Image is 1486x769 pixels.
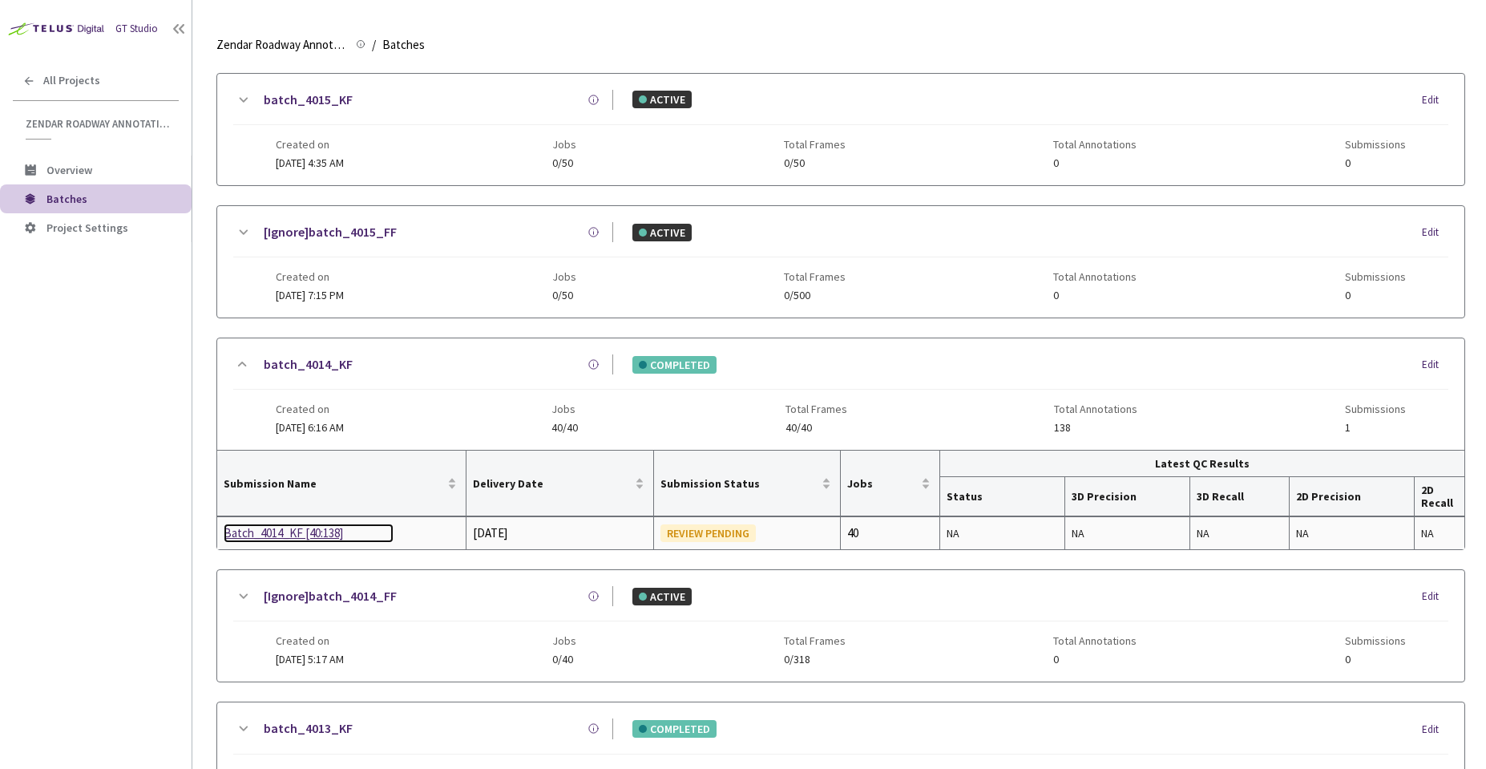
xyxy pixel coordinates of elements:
span: Total Frames [785,403,847,415]
span: Total Frames [784,634,846,647]
div: COMPLETED [632,720,717,738]
span: 138 [1054,422,1137,434]
span: Submissions [1345,138,1406,151]
span: 0/50 [784,157,846,169]
span: 0 [1345,157,1406,169]
span: Overview [46,163,92,177]
th: 2D Recall [1415,477,1464,516]
span: Delivery Date [473,477,631,490]
div: Edit [1422,92,1448,108]
th: Delivery Date [466,451,653,516]
th: Latest QC Results [940,451,1464,477]
a: [Ignore]batch_4014_FF [264,586,397,606]
th: Submission Status [654,451,841,516]
span: 0 [1053,157,1137,169]
span: Batches [46,192,87,206]
div: REVIEW PENDING [660,524,756,542]
div: NA [947,524,1058,542]
span: Created on [276,403,344,415]
div: batch_4015_KFACTIVEEditCreated on[DATE] 4:35 AMJobs0/50Total Frames0/50Total Annotations0Submissi... [217,74,1464,185]
span: Jobs [552,634,576,647]
a: [Ignore]batch_4015_FF [264,222,397,242]
div: [Ignore]batch_4015_FFACTIVEEditCreated on[DATE] 7:15 PMJobs0/50Total Frames0/500Total Annotations... [217,206,1464,318]
div: batch_4014_KFCOMPLETEDEditCreated on[DATE] 6:16 AMJobs40/40Total Frames40/40Total Annotations138S... [217,338,1464,450]
span: All Projects [43,74,100,87]
span: Total Annotations [1053,270,1137,283]
div: ACTIVE [632,224,692,241]
span: 0 [1053,654,1137,666]
div: [Ignore]batch_4014_FFACTIVEEditCreated on[DATE] 5:17 AMJobs0/40Total Frames0/318Total Annotations... [217,570,1464,682]
span: Total Frames [784,138,846,151]
span: Total Annotations [1053,138,1137,151]
div: COMPLETED [632,356,717,374]
div: NA [1421,524,1458,542]
th: 3D Recall [1190,477,1290,516]
span: Submission Status [660,477,818,490]
span: Jobs [552,270,576,283]
a: batch_4013_KF [264,718,353,739]
span: 0 [1345,654,1406,666]
span: Jobs [847,477,918,490]
span: 0/50 [552,157,576,169]
span: Submissions [1345,403,1406,415]
span: [DATE] 7:15 PM [276,288,344,302]
span: 1 [1345,422,1406,434]
th: 3D Precision [1065,477,1190,516]
span: [DATE] 6:16 AM [276,420,344,435]
a: batch_4014_KF [264,354,353,374]
div: [DATE] [473,524,646,543]
div: Edit [1422,357,1448,373]
span: 0/40 [552,654,576,666]
div: 40 [847,524,933,543]
th: Jobs [841,451,940,516]
span: Created on [276,138,344,151]
span: 40/40 [551,422,578,434]
span: Submissions [1345,270,1406,283]
span: 0 [1345,289,1406,302]
div: Edit [1422,589,1448,605]
span: Created on [276,270,344,283]
span: 0/500 [784,289,846,302]
span: 0/50 [552,289,576,302]
th: Status [940,477,1065,516]
span: Created on [276,634,344,647]
span: Submission Name [224,477,444,490]
div: Edit [1422,722,1448,738]
li: / [372,35,376,55]
div: NA [1296,524,1407,542]
th: 2D Precision [1290,477,1415,516]
span: Total Annotations [1054,403,1137,415]
span: [DATE] 4:35 AM [276,156,344,170]
th: Submission Name [217,451,466,516]
span: Total Frames [784,270,846,283]
a: Batch_4014_KF [40:138] [224,524,394,543]
div: ACTIVE [632,91,692,108]
span: Project Settings [46,221,128,235]
span: Submissions [1345,634,1406,647]
span: [DATE] 5:17 AM [276,652,344,666]
span: Total Annotations [1053,634,1137,647]
span: 0/318 [784,654,846,666]
span: Zendar Roadway Annotations | Polygon Labels [216,35,346,55]
div: GT Studio [115,22,158,37]
span: 0 [1053,289,1137,302]
div: NA [1197,524,1282,542]
div: Edit [1422,225,1448,241]
span: Batches [382,35,425,55]
span: Jobs [552,138,576,151]
span: 40/40 [785,422,847,434]
div: NA [1072,524,1183,542]
div: ACTIVE [632,588,692,605]
span: Jobs [551,403,578,415]
span: Zendar Roadway Annotations | Polygon Labels [26,117,169,131]
a: batch_4015_KF [264,90,353,110]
